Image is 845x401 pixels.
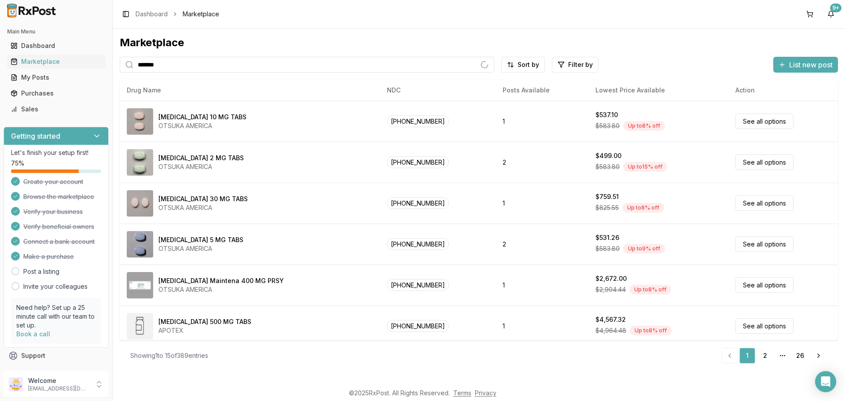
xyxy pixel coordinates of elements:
button: My Posts [4,70,109,85]
a: Invite your colleagues [23,282,88,291]
div: OTSUKA AMERICA [158,244,243,253]
h3: Getting started [11,131,60,141]
button: Dashboard [4,39,109,53]
span: Feedback [21,367,51,376]
a: Post a listing [23,267,59,276]
p: Welcome [28,376,89,385]
div: $4,567.32 [595,315,626,324]
th: NDC [380,80,496,101]
p: [EMAIL_ADDRESS][DOMAIN_NAME] [28,385,89,392]
h2: Main Menu [7,28,105,35]
button: Sales [4,102,109,116]
div: OTSUKA AMERICA [158,285,284,294]
img: Abiraterone Acetate 500 MG TABS [127,313,153,339]
a: 2 [757,348,773,364]
span: $583.80 [595,162,620,171]
span: $583.80 [595,121,620,130]
span: 75 % [11,159,24,168]
a: See all options [735,236,794,252]
div: [MEDICAL_DATA] Maintena 400 MG PRSY [158,276,284,285]
th: Drug Name [120,80,380,101]
div: Up to 15 % off [623,162,667,172]
a: Terms [453,389,471,397]
a: Sales [7,101,105,117]
a: My Posts [7,70,105,85]
span: Marketplace [183,10,219,18]
p: Let's finish your setup first! [11,148,101,157]
span: Browse the marketplace [23,192,94,201]
span: Connect a bank account [23,237,95,246]
img: Abilify 2 MG TABS [127,149,153,176]
div: [MEDICAL_DATA] 2 MG TABS [158,154,244,162]
a: 1 [739,348,755,364]
span: [PHONE_NUMBER] [387,320,449,332]
div: Up to 8 % off [630,326,672,335]
span: Sort by [518,60,539,69]
div: Up to 8 % off [629,285,671,294]
button: Support [4,348,109,364]
button: Filter by [552,57,599,73]
div: $499.00 [595,151,621,160]
span: [PHONE_NUMBER] [387,197,449,209]
span: [PHONE_NUMBER] [387,156,449,168]
div: [MEDICAL_DATA] 30 MG TABS [158,195,248,203]
a: See all options [735,114,794,129]
div: Up to 8 % off [622,203,664,213]
a: See all options [735,277,794,293]
div: Dashboard [11,41,102,50]
div: OTSUKA AMERICA [158,203,248,212]
a: See all options [735,318,794,334]
img: Abilify 5 MG TABS [127,231,153,258]
div: $537.10 [595,110,618,119]
span: Make a purchase [23,252,74,261]
button: Purchases [4,86,109,100]
img: Abilify 10 MG TABS [127,108,153,135]
span: $2,904.44 [595,285,626,294]
td: 2 [496,224,588,265]
div: My Posts [11,73,102,82]
div: Purchases [11,89,102,98]
button: Sort by [501,57,545,73]
img: RxPost Logo [4,4,60,18]
div: Up to 8 % off [623,121,665,131]
div: 9+ [830,4,841,12]
div: Open Intercom Messenger [815,371,836,392]
td: 1 [496,305,588,346]
th: Lowest Price Available [588,80,728,101]
span: [PHONE_NUMBER] [387,279,449,291]
span: $583.80 [595,244,620,253]
div: $2,672.00 [595,274,627,283]
td: 1 [496,101,588,142]
img: Abilify 30 MG TABS [127,190,153,217]
a: 26 [792,348,808,364]
span: Verify beneficial owners [23,222,94,231]
td: 1 [496,265,588,305]
div: [MEDICAL_DATA] 10 MG TABS [158,113,246,121]
span: $825.55 [595,203,619,212]
span: $4,964.48 [595,326,626,335]
div: Showing 1 to 15 of 389 entries [130,351,208,360]
a: See all options [735,195,794,211]
span: [PHONE_NUMBER] [387,238,449,250]
a: Marketplace [7,54,105,70]
nav: breadcrumb [136,10,219,18]
span: Verify your business [23,207,83,216]
a: Book a call [16,330,50,338]
a: Privacy [475,389,496,397]
span: List new post [789,59,833,70]
a: List new post [773,61,838,70]
td: 2 [496,142,588,183]
button: Feedback [4,364,109,379]
div: Marketplace [120,36,838,50]
a: Purchases [7,85,105,101]
div: Marketplace [11,57,102,66]
div: Up to 9 % off [623,244,665,254]
a: Dashboard [7,38,105,54]
a: Dashboard [136,10,168,18]
div: APOTEX [158,326,251,335]
nav: pagination [722,348,827,364]
div: $531.26 [595,233,619,242]
th: Posts Available [496,80,588,101]
div: OTSUKA AMERICA [158,121,246,130]
a: See all options [735,155,794,170]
